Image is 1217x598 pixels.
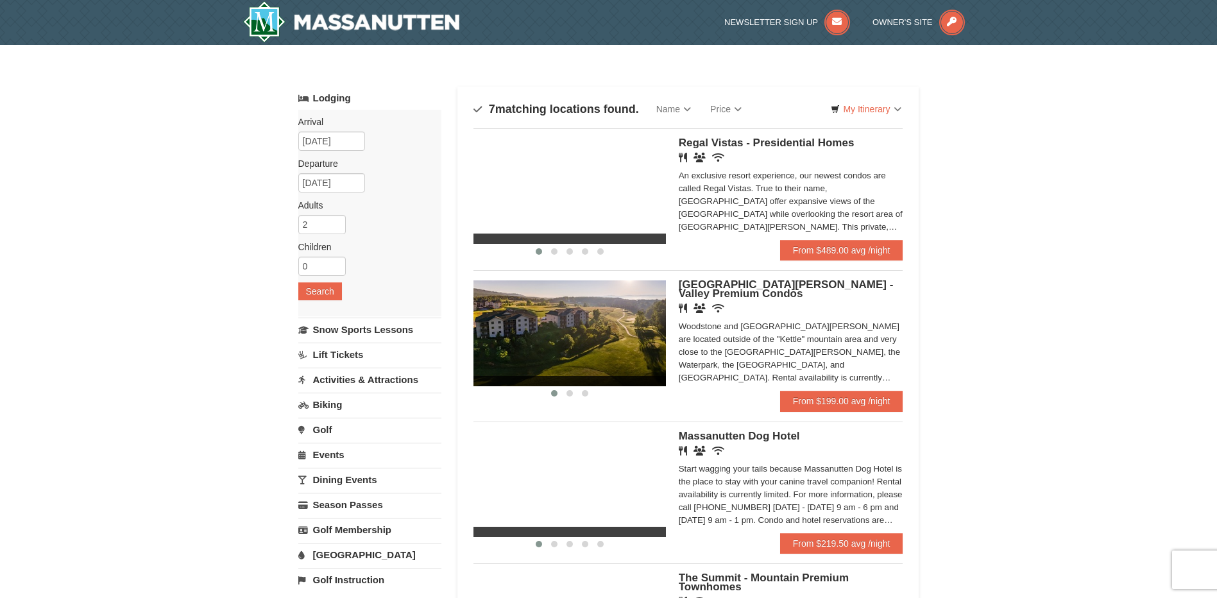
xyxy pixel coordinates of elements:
i: Wireless Internet (free) [712,303,724,313]
a: Lift Tickets [298,343,441,366]
span: Newsletter Sign Up [724,17,818,27]
span: Massanutten Dog Hotel [679,430,800,442]
span: Regal Vistas - Presidential Homes [679,137,855,149]
a: Golf [298,418,441,441]
i: Restaurant [679,446,687,456]
a: [GEOGRAPHIC_DATA] [298,543,441,567]
a: Season Passes [298,493,441,517]
i: Wireless Internet (free) [712,153,724,162]
i: Wireless Internet (free) [712,446,724,456]
label: Adults [298,199,432,212]
a: Name [647,96,701,122]
label: Arrival [298,115,432,128]
span: Owner's Site [872,17,933,27]
span: The Summit - Mountain Premium Townhomes [679,572,849,593]
label: Children [298,241,432,253]
a: Biking [298,393,441,416]
i: Banquet Facilities [694,446,706,456]
a: Golf Membership [298,518,441,542]
a: Snow Sports Lessons [298,318,441,341]
a: My Itinerary [822,99,909,119]
h4: matching locations found. [473,103,639,115]
a: From $219.50 avg /night [780,533,903,554]
div: Start wagging your tails because Massanutten Dog Hotel is the place to stay with your canine trav... [679,463,903,527]
a: Golf Instruction [298,568,441,592]
label: Departure [298,157,432,170]
img: Massanutten Resort Logo [243,1,460,42]
a: Massanutten Resort [243,1,460,42]
a: Activities & Attractions [298,368,441,391]
a: Newsletter Sign Up [724,17,850,27]
span: [GEOGRAPHIC_DATA][PERSON_NAME] - Valley Premium Condos [679,278,894,300]
a: Events [298,443,441,466]
a: Lodging [298,87,441,110]
a: Price [701,96,751,122]
a: From $489.00 avg /night [780,240,903,261]
i: Restaurant [679,303,687,313]
div: An exclusive resort experience, our newest condos are called Regal Vistas. True to their name, [G... [679,169,903,234]
i: Restaurant [679,153,687,162]
button: Search [298,282,342,300]
i: Banquet Facilities [694,303,706,313]
a: From $199.00 avg /night [780,391,903,411]
i: Banquet Facilities [694,153,706,162]
a: Owner's Site [872,17,965,27]
div: Woodstone and [GEOGRAPHIC_DATA][PERSON_NAME] are located outside of the "Kettle" mountain area an... [679,320,903,384]
span: 7 [489,103,495,115]
a: Dining Events [298,468,441,491]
